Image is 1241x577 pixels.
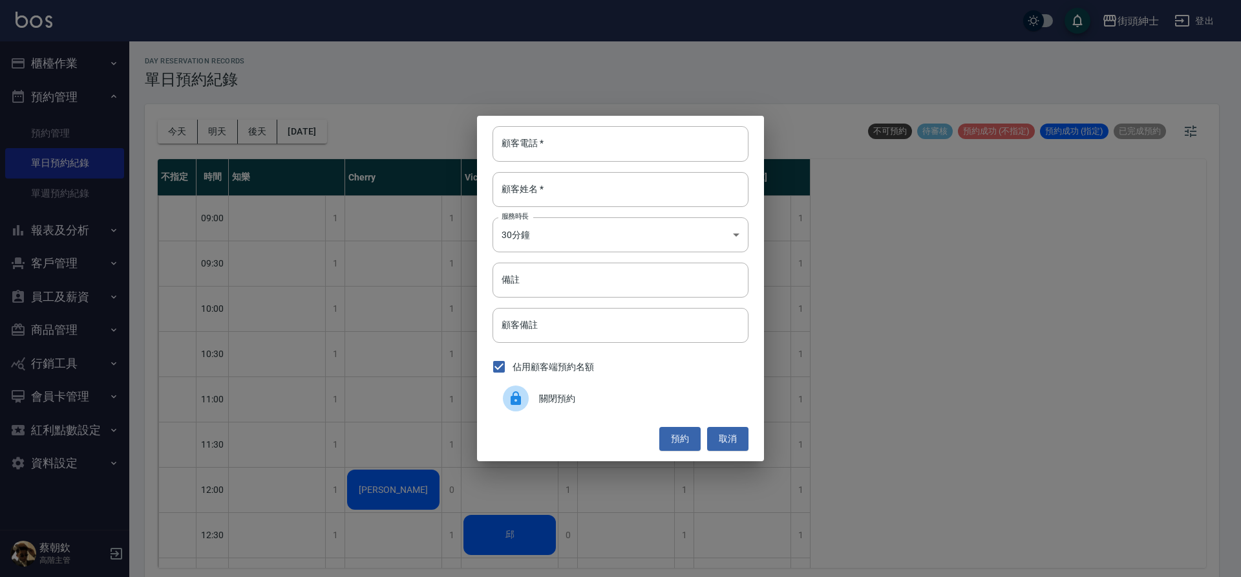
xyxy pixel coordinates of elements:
[513,360,594,374] span: 佔用顧客端預約名額
[493,380,748,417] div: 關閉預約
[493,217,748,252] div: 30分鐘
[539,392,738,406] span: 關閉預約
[707,427,748,451] button: 取消
[659,427,701,451] button: 預約
[502,212,529,221] label: 服務時長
